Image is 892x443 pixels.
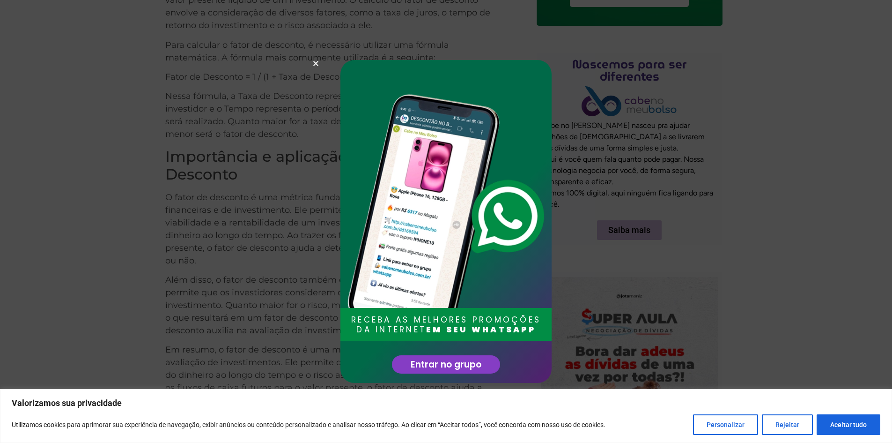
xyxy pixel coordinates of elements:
img: celular-oferta [345,79,547,354]
button: Personalizar [693,414,758,435]
button: Aceitar tudo [817,414,880,435]
p: Valorizamos sua privacidade [12,398,880,409]
b: EM SEU WHATSAPP [426,324,536,335]
button: Rejeitar [762,414,813,435]
span: Entrar no grupo [411,360,481,369]
p: Utilizamos cookies para aprimorar sua experiência de navegação, exibir anúncios ou conteúdo perso... [12,419,605,430]
h3: RECEBA AS MELHORES PROMOÇÕES DA INTERNET [345,315,547,334]
a: Close [312,60,319,67]
a: Entrar no grupo [392,355,500,374]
